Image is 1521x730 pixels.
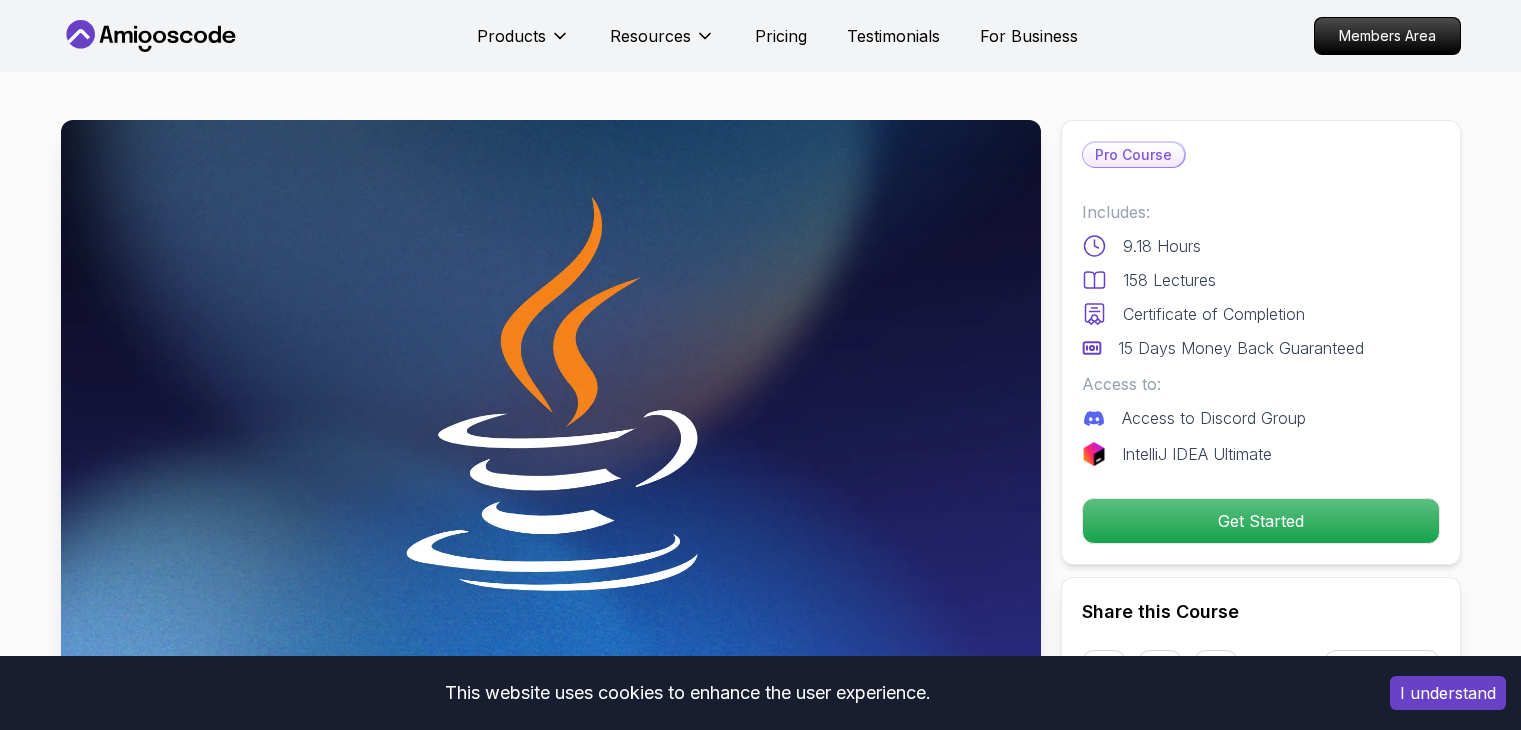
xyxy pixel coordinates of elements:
a: Testimonials [847,24,940,48]
p: Pro Course [1083,143,1184,167]
p: Access to Discord Group [1122,406,1306,430]
p: Members Area [1315,18,1460,54]
img: jetbrains logo [1082,442,1106,466]
p: 9.18 Hours [1123,234,1201,258]
p: Includes: [1082,200,1440,224]
button: Accept cookies [1390,676,1506,710]
a: For Business [980,24,1078,48]
button: Copy link [1324,650,1440,694]
div: This website uses cookies to enhance the user experience. [15,671,1360,715]
p: Certificate of Completion [1123,302,1305,326]
p: Products [477,24,546,48]
button: Products [477,24,570,64]
img: java-for-developers_thumbnail [61,120,1041,671]
p: 15 Days Money Back Guaranteed [1118,336,1364,360]
button: Get Started [1082,498,1440,544]
p: Access to: [1082,372,1440,396]
p: IntelliJ IDEA Ultimate [1122,442,1272,466]
h2: Share this Course [1082,598,1440,626]
p: 158 Lectures [1123,268,1216,292]
a: Pricing [755,24,807,48]
p: Get Started [1083,499,1439,543]
button: Resources [610,24,715,64]
p: Resources [610,24,691,48]
a: Members Area [1314,17,1461,55]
